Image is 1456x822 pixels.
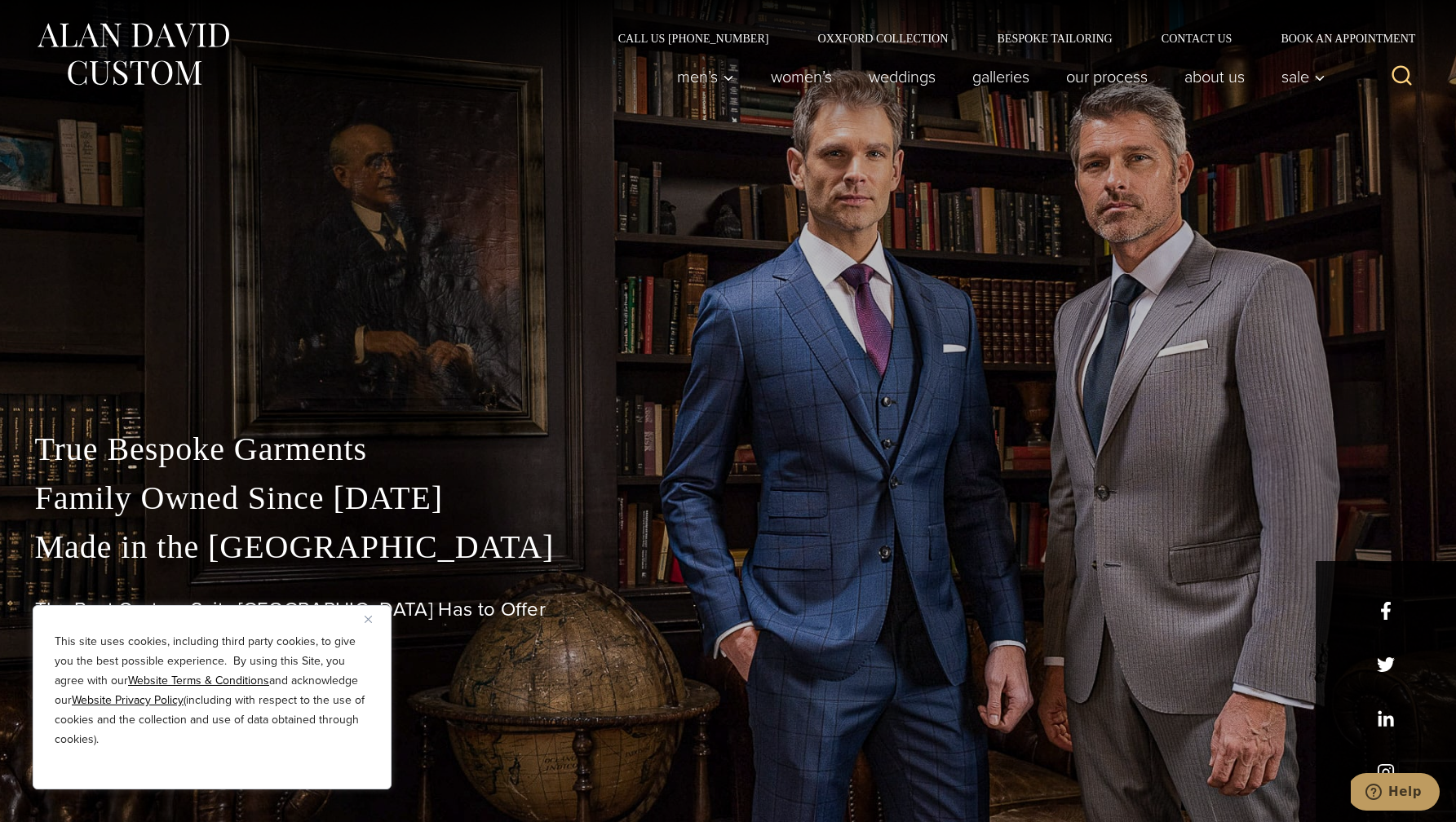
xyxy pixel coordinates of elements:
a: About Us [1166,60,1263,93]
h1: The Best Custom Suits [GEOGRAPHIC_DATA] Has to Offer [35,598,1422,621]
a: Contact Us [1137,33,1257,44]
a: weddings [850,60,954,93]
a: Galleries [954,60,1047,93]
a: Book an Appointment [1256,33,1421,44]
a: Bespoke Tailoring [972,33,1136,44]
p: This site uses cookies, including third party cookies, to give you the best possible experience. ... [55,632,370,749]
a: Oxxford Collection [793,33,972,44]
p: True Bespoke Garments Family Owned Since [DATE] Made in the [GEOGRAPHIC_DATA] [35,425,1422,572]
a: Our Process [1047,60,1166,93]
button: View Search Form [1383,57,1422,96]
img: Close [365,616,372,623]
img: Alan David Custom [35,18,231,91]
nav: Secondary Navigation [594,33,1422,44]
button: Close [365,609,384,629]
button: Men’s sub menu toggle [658,60,752,93]
iframe: Opens a widget where you can chat to one of our agents [1351,773,1440,814]
a: Website Privacy Policy [72,692,184,709]
nav: Primary Navigation [658,60,1334,93]
button: Sale sub menu toggle [1263,60,1334,93]
a: Call Us [PHONE_NUMBER] [594,33,794,44]
a: Website Terms & Conditions [128,672,269,689]
a: Women’s [752,60,850,93]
